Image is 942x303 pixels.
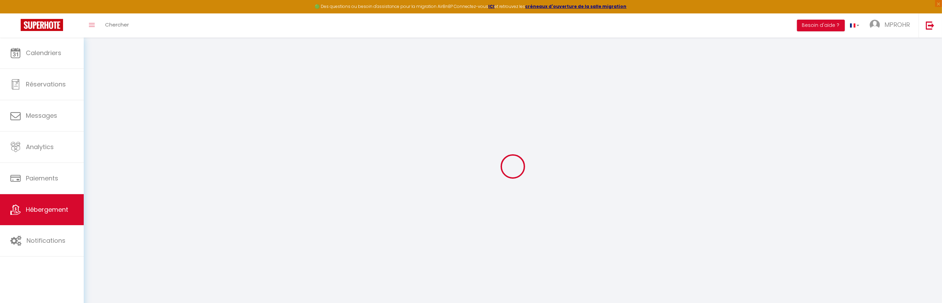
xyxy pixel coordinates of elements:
[926,21,934,30] img: logout
[26,143,54,151] span: Analytics
[26,174,58,182] span: Paiements
[26,80,66,88] span: Réservations
[100,13,134,38] a: Chercher
[21,19,63,31] img: Super Booking
[864,13,919,38] a: ... MPROHR
[26,205,68,214] span: Hébergement
[525,3,627,9] a: créneaux d'ouverture de la salle migration
[884,20,910,29] span: MPROHR
[27,236,65,245] span: Notifications
[797,20,845,31] button: Besoin d'aide ?
[6,3,26,23] button: Ouvrir le widget de chat LiveChat
[26,49,61,57] span: Calendriers
[26,111,57,120] span: Messages
[870,20,880,30] img: ...
[105,21,129,28] span: Chercher
[489,3,495,9] a: ICI
[913,272,937,298] iframe: Chat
